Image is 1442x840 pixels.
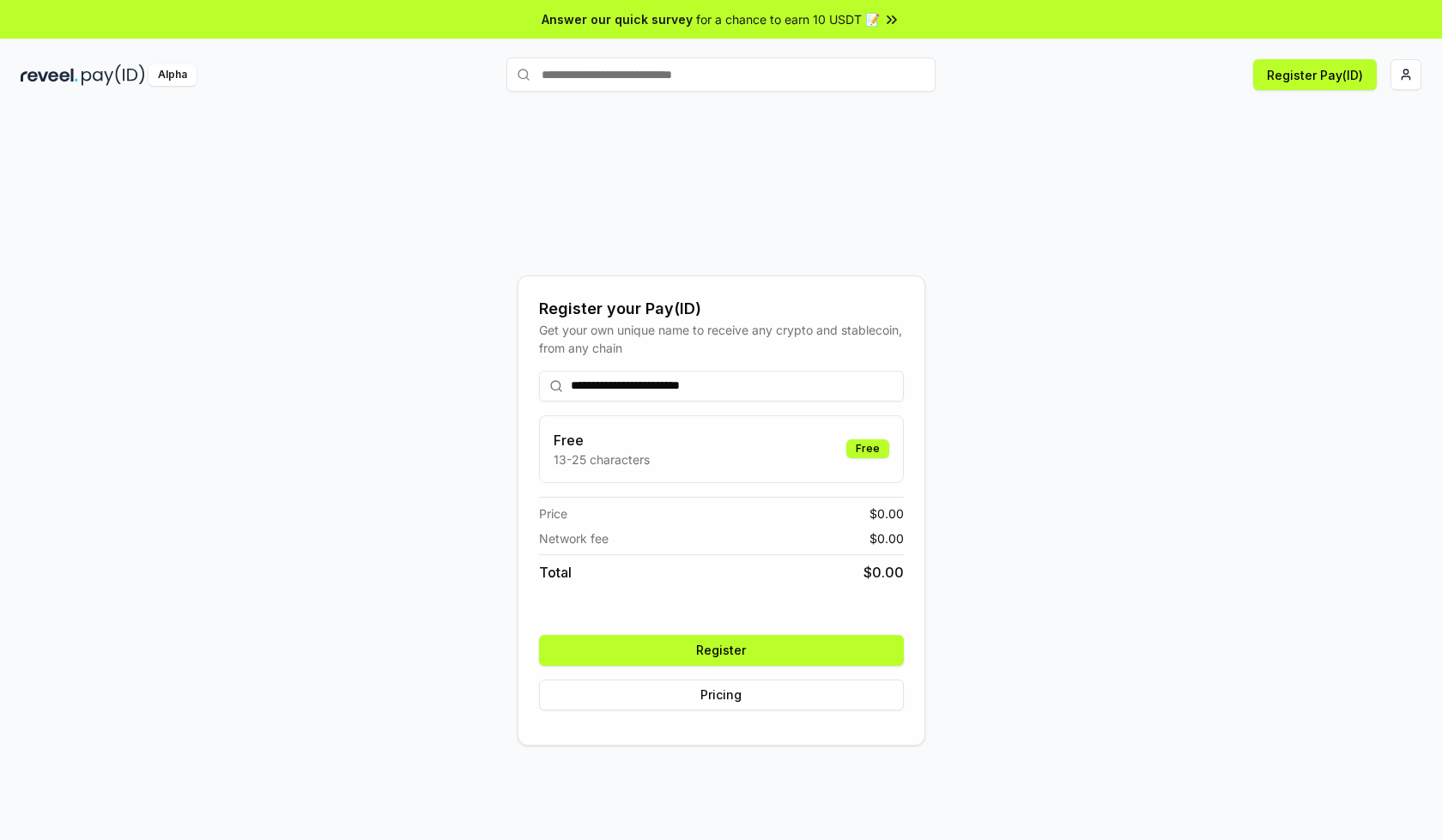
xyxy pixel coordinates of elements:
h3: Free [554,430,650,450]
button: Pricing [539,680,904,710]
button: Register [539,635,904,666]
p: 13-25 characters [554,450,650,468]
span: $ 0.00 [869,529,904,547]
img: pay_id [82,64,145,86]
div: Get your own unique name to receive any crypto and stablecoin, from any chain [539,321,904,357]
img: reveel_dark [21,64,78,86]
span: for a chance to earn 10 USDT 📝 [696,10,880,28]
button: Register Pay(ID) [1253,59,1377,90]
span: $ 0.00 [863,562,904,583]
div: Free [846,439,889,458]
div: Alpha [148,64,197,86]
span: $ 0.00 [869,505,904,523]
span: Answer our quick survey [542,10,693,28]
span: Network fee [539,529,609,547]
span: Total [539,562,572,583]
div: Register your Pay(ID) [539,297,904,321]
span: Price [539,505,567,523]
